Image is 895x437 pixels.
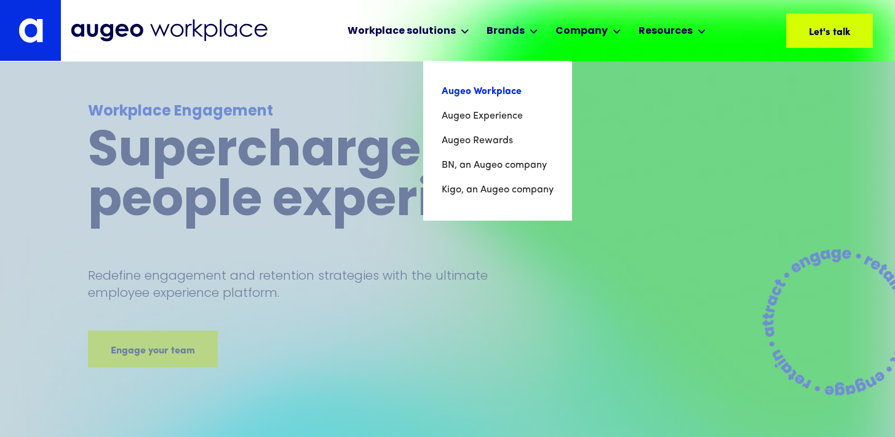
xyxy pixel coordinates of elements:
a: BN, an Augeo company [442,153,554,178]
img: Augeo Workplace business unit full logo in mignight blue. [71,19,268,42]
nav: Brands [423,61,572,221]
div: Brands [487,24,525,39]
img: Augeo's "a" monogram decorative logo in white. [18,18,43,43]
a: Kigo, an Augeo company [442,178,554,202]
div: Workplace solutions [348,24,456,39]
a: Augeo Rewards [442,128,554,153]
a: Augeo Workplace [442,79,554,104]
div: Resources [638,24,693,39]
a: Let's talk [786,14,873,48]
div: Company [555,24,608,39]
a: Augeo Experience [442,104,554,128]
